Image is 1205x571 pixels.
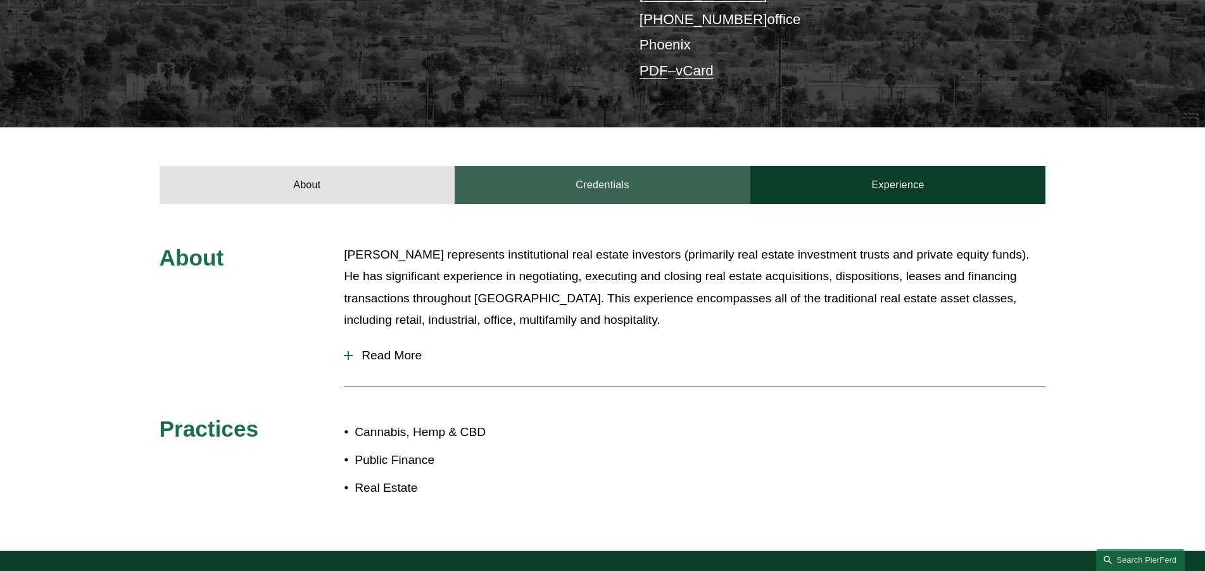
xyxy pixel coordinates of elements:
[640,63,668,79] a: PDF
[353,349,1045,362] span: Read More
[160,166,455,204] a: About
[355,449,602,472] p: Public Finance
[344,244,1045,331] p: [PERSON_NAME] represents institutional real estate investors (primarily real estate investment tr...
[160,245,224,270] span: About
[1096,549,1185,571] a: Search this site
[640,11,767,27] a: [PHONE_NUMBER]
[355,421,602,444] p: Cannabis, Hemp & CBD
[676,63,714,79] a: vCard
[344,339,1045,372] button: Read More
[355,477,602,499] p: Real Estate
[750,166,1046,204] a: Experience
[455,166,750,204] a: Credentials
[160,416,259,441] span: Practices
